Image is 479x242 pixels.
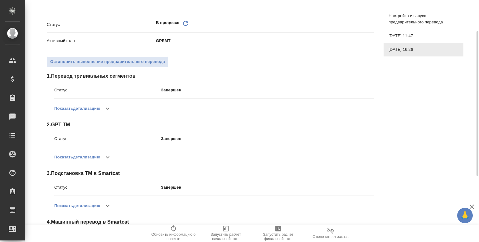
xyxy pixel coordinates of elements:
[252,225,304,242] button: Запустить расчет финальной стат.
[460,209,470,222] span: 🙏
[54,150,100,165] button: Показатьдетализацию
[161,87,374,93] p: Завершен
[151,232,196,241] span: Обновить информацию о проекте
[47,38,156,44] p: Активный этап
[384,43,463,56] div: [DATE] 16:26
[47,56,168,67] button: Остановить выполнение предварительнего перевода
[47,121,374,128] span: 2 . GPT TM
[54,87,161,93] p: Статус
[54,184,161,191] p: Статус
[256,232,301,241] span: Запустить расчет финальной стат.
[389,13,458,25] span: Настройка и запуск предварительного перевода
[54,101,100,116] button: Показатьдетализацию
[200,225,252,242] button: Запустить расчет начальной стат.
[457,208,473,223] button: 🙏
[161,184,374,191] p: Завершен
[50,58,165,65] span: Остановить выполнение предварительнего перевода
[156,38,374,44] p: GPEMT
[384,29,463,43] div: [DATE] 11:47
[147,225,200,242] button: Обновить информацию о проекте
[161,136,374,142] p: Завершен
[384,9,463,29] div: Настройка и запуск предварительного перевода
[389,33,458,39] span: [DATE] 11:47
[203,232,248,241] span: Запустить расчет начальной стат.
[156,20,179,29] p: В процессе
[304,225,357,242] button: Отключить от заказа
[47,170,374,177] span: 3 . Подстановка ТМ в Smartcat
[47,72,374,80] span: 1 . Перевод тривиальных сегментов
[54,136,161,142] p: Статус
[47,218,374,226] span: 4 . Машинный перевод в Smartcat
[47,22,156,28] p: Статус
[54,198,100,213] button: Показатьдетализацию
[389,46,458,53] span: [DATE] 16:26
[312,235,349,239] span: Отключить от заказа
